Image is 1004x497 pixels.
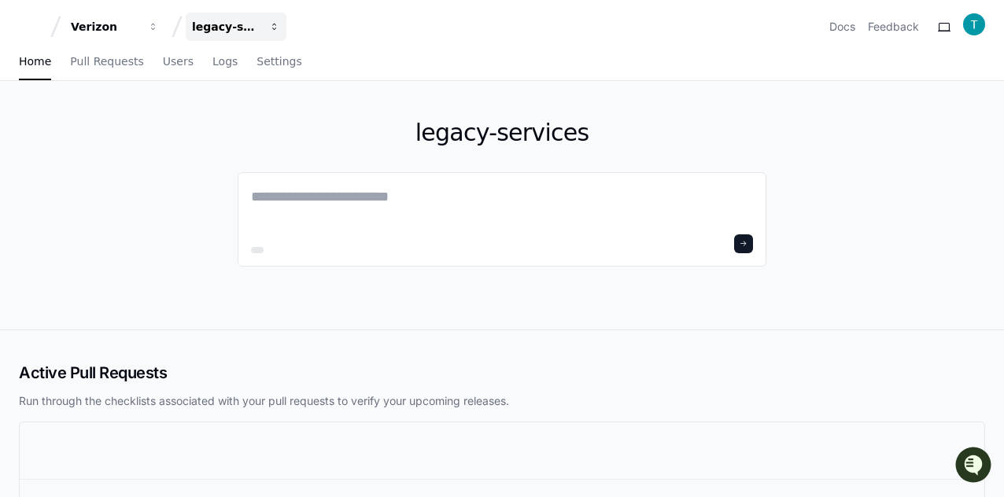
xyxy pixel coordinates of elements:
[49,252,177,265] span: Tejeshwer [PERSON_NAME]
[163,44,194,80] a: Users
[868,19,919,35] button: Feedback
[157,288,190,300] span: Pylon
[238,119,766,147] h1: legacy-services
[19,362,985,384] h2: Active Pull Requests
[71,116,258,132] div: Start new chat
[70,44,143,80] a: Pull Requests
[16,116,44,145] img: 1756235613930-3d25f9e4-fa56-45dd-b3ad-e072dfbd1548
[16,237,41,263] img: Tejeshwer Degala
[180,252,186,265] span: •
[71,132,245,145] div: We're offline, but we'll be back soon!
[180,210,186,223] span: •
[954,445,996,488] iframe: Open customer support
[71,19,138,35] div: Verizon
[16,171,105,183] div: Past conversations
[19,393,985,409] p: Run through the checklists associated with your pull requests to verify your upcoming releases.
[65,13,165,41] button: Verizon
[16,195,41,220] img: Tejeshwer Degala
[186,13,286,41] button: legacy-services
[189,252,221,265] span: [DATE]
[19,44,51,80] a: Home
[829,19,855,35] a: Docs
[257,57,301,66] span: Settings
[49,210,177,223] span: Tejeshwer [PERSON_NAME]
[212,57,238,66] span: Logs
[244,168,286,186] button: See all
[192,19,260,35] div: legacy-services
[268,121,286,140] button: Start new chat
[257,44,301,80] a: Settings
[189,210,221,223] span: [DATE]
[19,57,51,66] span: Home
[33,116,61,145] img: 7521149027303_d2c55a7ec3fe4098c2f6_72.png
[163,57,194,66] span: Users
[16,62,286,87] div: Welcome
[212,44,238,80] a: Logs
[16,15,47,46] img: PlayerZero
[963,13,985,35] img: ACg8ocL-P3SnoSMinE6cJ4KuvimZdrZkjavFcOgZl8SznIp-YIbKyw=s96-c
[70,57,143,66] span: Pull Requests
[111,287,190,300] a: Powered byPylon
